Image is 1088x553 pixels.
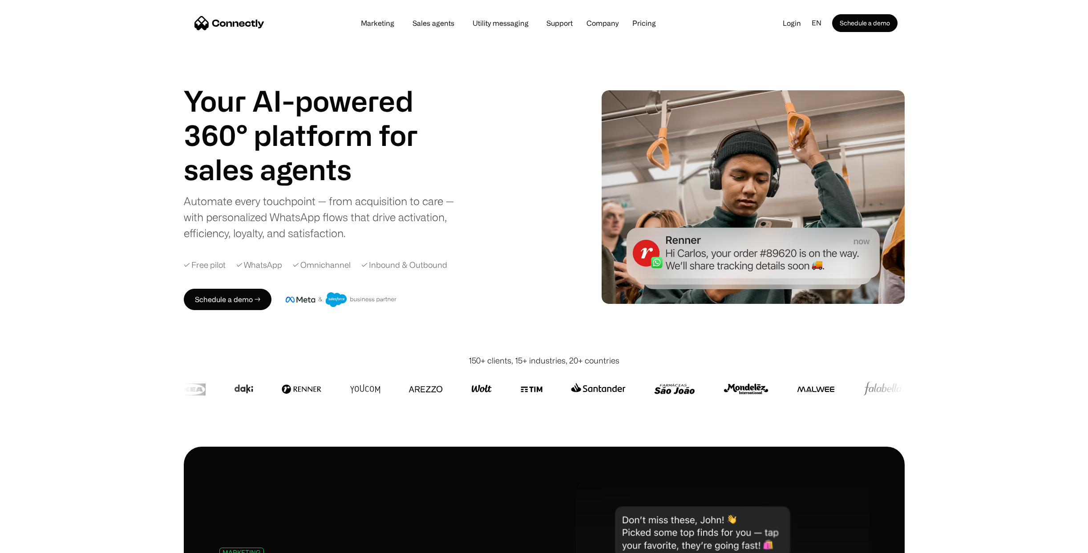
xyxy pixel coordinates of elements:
[625,20,663,27] a: Pricing
[539,20,580,27] a: Support
[9,537,53,550] aside: Language selected: English
[832,14,898,32] a: Schedule a demo
[184,193,464,241] div: Automate every touchpoint — from acquisition to care — with personalized WhatsApp flows that driv...
[465,20,536,27] a: Utility messaging
[586,17,619,29] div: Company
[194,16,264,30] a: home
[184,84,451,152] h1: Your AI-powered 360° platform for
[184,152,451,186] h1: sales agents
[293,259,351,271] div: ✓ Omnichannel
[469,355,619,367] div: 150+ clients, 15+ industries, 20+ countries
[361,259,447,271] div: ✓ Inbound & Outbound
[808,16,832,30] div: en
[184,289,271,310] a: Schedule a demo →
[405,20,461,27] a: Sales agents
[776,16,808,30] a: Login
[286,292,397,307] img: Meta and Salesforce business partner badge.
[354,20,401,27] a: Marketing
[184,152,451,186] div: carousel
[236,259,282,271] div: ✓ WhatsApp
[18,537,53,550] ul: Language list
[584,17,621,29] div: Company
[184,152,451,186] div: 1 of 4
[184,259,226,271] div: ✓ Free pilot
[812,16,821,30] div: en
